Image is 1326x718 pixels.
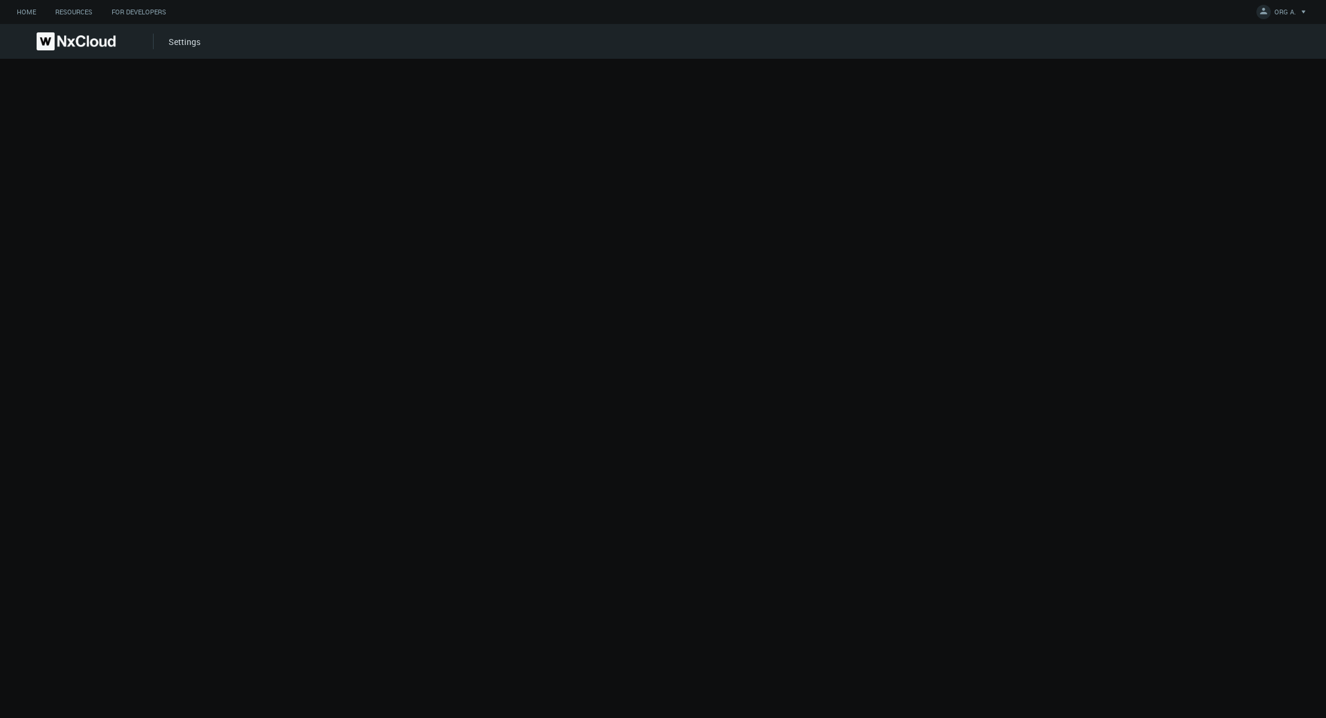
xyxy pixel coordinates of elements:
a: Settings [169,36,200,47]
img: Nx Cloud logo [37,32,116,50]
a: Home [7,5,46,20]
a: Resources [46,5,102,20]
a: For Developers [102,5,176,20]
span: ORG A. [1274,7,1296,21]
